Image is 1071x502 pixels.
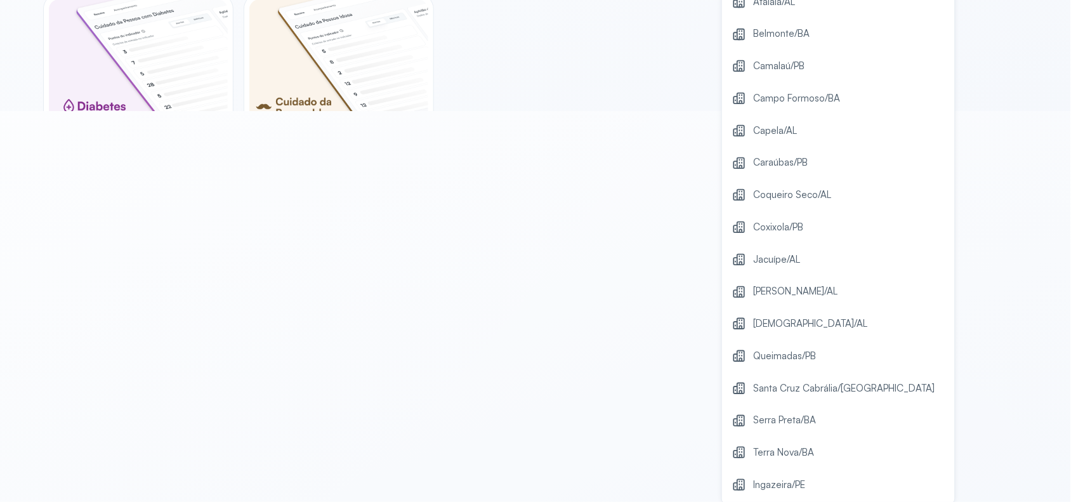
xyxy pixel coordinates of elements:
span: Belmonte/BA [754,25,810,43]
span: Serra Preta/BA [754,412,817,429]
span: Camalaú/PB [754,58,805,75]
span: Terra Nova/BA [754,444,815,461]
span: [DEMOGRAPHIC_DATA]/AL [754,315,868,333]
span: Santa Cruz Cabrália/[GEOGRAPHIC_DATA] [754,380,935,397]
span: Caraúbas/PB [754,154,808,171]
span: Capela/AL [754,122,798,140]
span: Coxixola/PB [754,219,804,236]
span: Jacuípe/AL [754,251,801,268]
span: Campo Formoso/BA [754,90,841,107]
span: Coqueiro Seco/AL [754,187,832,204]
span: Ingazeira/PE [754,477,806,494]
span: Queimadas/PB [754,348,817,365]
span: [PERSON_NAME]/AL [754,283,838,300]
